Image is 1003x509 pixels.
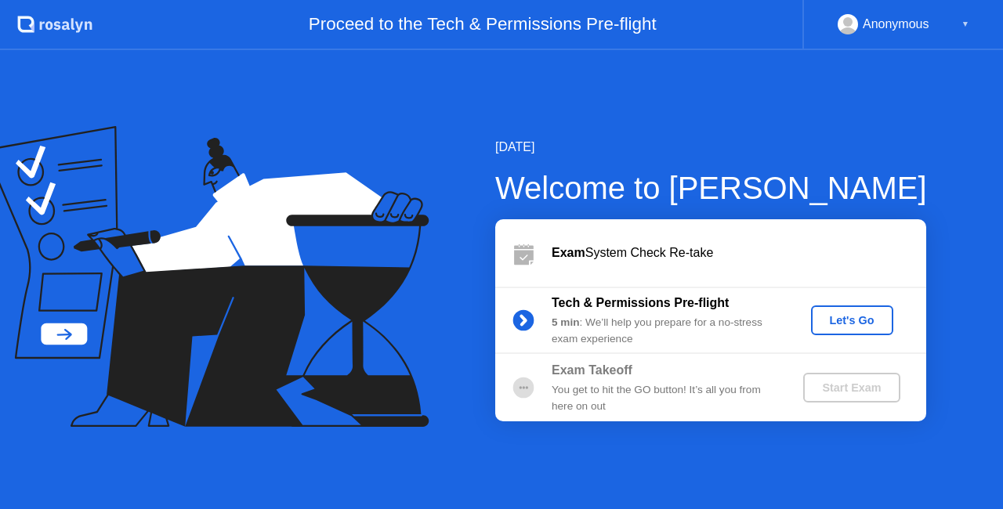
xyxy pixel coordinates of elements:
div: Anonymous [863,14,929,34]
b: Tech & Permissions Pre-flight [552,296,729,309]
div: You get to hit the GO button! It’s all you from here on out [552,382,777,414]
div: : We’ll help you prepare for a no-stress exam experience [552,315,777,347]
b: Exam Takeoff [552,363,632,377]
button: Start Exam [803,373,900,403]
b: Exam [552,246,585,259]
div: Let's Go [817,314,887,327]
div: ▼ [961,14,969,34]
div: [DATE] [495,138,927,157]
div: Welcome to [PERSON_NAME] [495,164,927,211]
div: System Check Re-take [552,244,926,262]
button: Let's Go [811,305,893,335]
div: Start Exam [809,381,893,394]
b: 5 min [552,316,580,328]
